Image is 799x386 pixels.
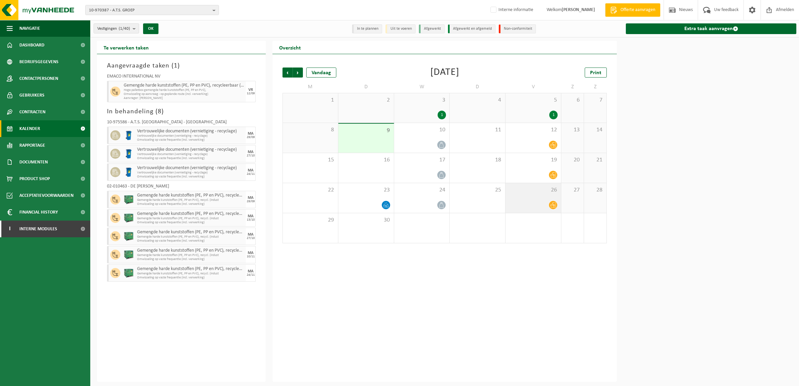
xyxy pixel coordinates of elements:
[137,171,244,175] span: Vertrouwelijke documenten (vernietiging - recyclage)
[453,97,502,104] span: 4
[605,3,660,17] a: Offerte aanvragen
[19,221,57,237] span: Interne modules
[352,24,382,33] li: In te plannen
[137,239,244,243] span: Omwisseling op vaste frequentie (incl. verwerking)
[158,108,161,115] span: 8
[248,233,253,237] div: MA
[137,134,244,138] span: Vertrouwelijke documenten (vernietiging - recyclage)
[107,61,256,71] h3: Aangevraagde taken ( )
[247,255,255,258] div: 10/11
[286,186,335,194] span: 22
[453,186,502,194] span: 25
[19,53,59,70] span: Bedrijfsgegevens
[342,97,390,104] span: 2
[137,156,244,160] span: Omwisseling op vaste frequentie (incl. verwerking)
[124,195,134,205] img: PB-HB-1400-HPE-GN-01
[107,184,256,191] div: 02-010463 - DE [PERSON_NAME]
[453,156,502,164] span: 18
[85,5,219,15] button: 10-970387 - A.T.S. GROEP
[137,198,244,202] span: Gemengde harde kunststoffen (PE, PP en PVC), recycl. (indust
[89,5,210,15] span: 10-970387 - A.T.S. GROEP
[450,81,505,93] td: D
[137,272,244,276] span: Gemengde harde kunststoffen (PE, PP en PVC), recycl. (indust
[585,68,607,78] a: Print
[124,88,244,92] span: Hoge palletbox gemengde harde kunststoffen (PE, PP en PVC),
[19,154,48,170] span: Documenten
[137,253,244,257] span: Gemengde harde kunststoffen (PE, PP en PVC), recycl. (indust
[338,81,394,93] td: D
[19,204,58,221] span: Financial History
[565,156,580,164] span: 20
[124,231,134,241] img: PB-HB-1400-HPE-GN-01
[124,130,134,140] img: WB-0240-HPE-BE-09
[397,97,446,104] span: 3
[19,137,45,154] span: Rapportage
[19,20,40,37] span: Navigatie
[137,129,244,134] span: Vertrouwelijke documenten (vernietiging - recyclage)
[247,237,255,240] div: 27/10
[397,126,446,134] span: 10
[342,217,390,224] span: 30
[137,152,244,156] span: Vertrouwelijke documenten (vernietiging - recyclage)
[286,156,335,164] span: 15
[247,136,255,139] div: 29/09
[453,126,502,134] span: 11
[342,127,390,134] span: 9
[137,217,244,221] span: Gemengde harde kunststoffen (PE, PP en PVC), recycl. (indust
[562,7,595,12] strong: [PERSON_NAME]
[342,156,390,164] span: 16
[397,186,446,194] span: 24
[137,211,244,217] span: Gemengde harde kunststoffen (PE, PP en PVC), recycleerbaar (industrieel)
[247,92,255,95] div: 12/09
[107,107,256,117] h3: In behandeling ( )
[619,7,657,13] span: Offerte aanvragen
[19,87,44,104] span: Gebruikers
[509,186,558,194] span: 26
[282,68,293,78] span: Vorige
[137,221,244,225] span: Omwisseling op vaste frequentie (incl. verwerking)
[137,257,244,261] span: Omwisseling op vaste frequentie (incl. verwerking)
[626,23,796,34] a: Extra taak aanvragen
[587,126,603,134] span: 14
[248,196,253,200] div: MA
[137,202,244,206] span: Omwisseling op vaste frequentie (incl. verwerking)
[590,70,601,76] span: Print
[247,218,255,222] div: 13/10
[107,120,256,127] div: 10-975586 - A.T.S. [GEOGRAPHIC_DATA] - [GEOGRAPHIC_DATA]
[587,186,603,194] span: 28
[286,217,335,224] span: 29
[137,175,244,179] span: Omwisseling op vaste frequentie (incl. verwerking)
[124,96,244,100] span: Aanvrager: [PERSON_NAME]
[124,92,244,96] span: Omwisseling op aanvraag - op geplande route (incl. verwerking)
[94,23,139,33] button: Vestigingen(1/40)
[272,41,308,54] h2: Overzicht
[247,154,255,157] div: 27/10
[124,250,134,260] img: PB-HB-1400-HPE-GN-01
[124,213,134,223] img: PB-HB-1400-HPE-GN-01
[282,81,338,93] td: M
[286,126,335,134] span: 8
[306,68,336,78] div: Vandaag
[561,81,584,93] td: Z
[248,132,253,136] div: MA
[505,81,561,93] td: V
[430,68,459,78] div: [DATE]
[509,126,558,134] span: 12
[587,97,603,104] span: 7
[137,230,244,235] span: Gemengde harde kunststoffen (PE, PP en PVC), recycleerbaar (industrieel)
[174,62,178,69] span: 1
[248,168,253,172] div: MA
[143,23,158,34] button: OK
[248,150,253,154] div: MA
[419,24,445,33] li: Afgewerkt
[124,268,134,278] img: PB-HB-1400-HPE-GN-01
[509,156,558,164] span: 19
[19,187,74,204] span: Acceptatievoorwaarden
[124,83,244,88] span: Gemengde harde kunststoffen (PE, PP en PVC), recycleerbaar (industrieel)
[248,214,253,218] div: MA
[584,81,607,93] td: Z
[19,120,40,137] span: Kalender
[137,266,244,272] span: Gemengde harde kunststoffen (PE, PP en PVC), recycleerbaar (industrieel)
[587,156,603,164] span: 21
[19,70,58,87] span: Contactpersonen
